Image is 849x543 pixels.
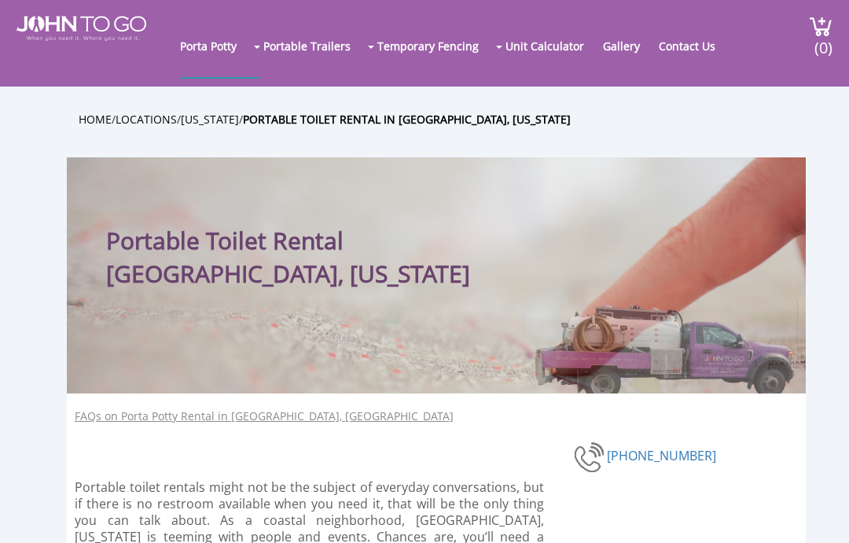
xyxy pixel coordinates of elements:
span: (0) [814,24,832,58]
img: JOHN to go [17,16,146,41]
h1: Portable Toilet Rental [GEOGRAPHIC_DATA], [US_STATE] [106,189,516,290]
a: [US_STATE] [181,112,239,127]
ul: / / / [79,110,818,128]
a: Gallery [603,14,656,77]
a: [PHONE_NUMBER] [607,447,716,464]
a: Home [79,112,112,127]
a: FAQs on Porta Potty Rental in [GEOGRAPHIC_DATA], [GEOGRAPHIC_DATA] [75,408,454,424]
button: Live Chat [786,480,849,543]
img: phone-number [574,440,607,475]
img: cart a [809,16,832,37]
a: Locations [116,112,177,127]
img: Truck [523,299,798,394]
a: Contact Us [659,14,731,77]
a: Unit Calculator [505,14,600,77]
a: Temporary Fencing [377,14,494,77]
a: Portable Toilet Rental in [GEOGRAPHIC_DATA], [US_STATE] [243,112,571,127]
a: Porta Potty [180,14,252,77]
a: Portable Trailers [263,14,366,77]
